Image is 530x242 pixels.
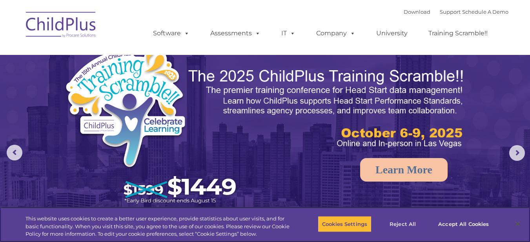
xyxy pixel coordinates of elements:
[308,25,363,41] a: Company
[25,215,291,238] div: This website uses cookies to create a better user experience, provide statistics about user visit...
[273,25,303,41] a: IT
[440,9,461,15] a: Support
[404,9,508,15] font: |
[109,84,142,90] span: Phone number
[421,25,495,41] a: Training Scramble!!
[509,215,526,233] button: Close
[145,25,197,41] a: Software
[109,52,133,58] span: Last name
[404,9,430,15] a: Download
[22,6,100,45] img: ChildPlus by Procare Solutions
[360,158,448,182] a: Learn More
[368,25,415,41] a: University
[462,9,508,15] a: Schedule A Demo
[318,216,372,232] button: Cookies Settings
[202,25,268,41] a: Assessments
[434,216,493,232] button: Accept All Cookies
[378,216,427,232] button: Reject All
